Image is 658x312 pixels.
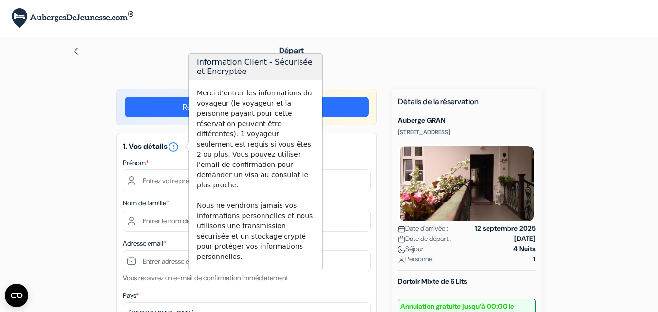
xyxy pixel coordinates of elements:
h5: 1. Vos détails [123,141,371,153]
span: Date de départ : [398,234,451,244]
i: error_outline [168,141,179,153]
input: Entrez votre prénom [123,169,371,191]
span: Personne : [398,254,435,264]
strong: [DATE] [514,234,536,244]
label: Pays [123,291,139,301]
label: Nom de famille [123,198,169,208]
span: Séjour : [398,244,427,254]
span: Date d'arrivée : [398,223,448,234]
h5: Auberge GRAN [398,116,536,125]
h3: Information Client - Sécurisée et Encryptée [189,54,322,80]
div: Merci d'entrer les informations du voyageur (le voyageur et la personne payant pour cette réserva... [189,80,322,270]
img: calendar.svg [398,225,405,233]
button: Ouvrir le widget CMP [5,284,28,307]
strong: 1 [533,254,536,264]
p: [STREET_ADDRESS] [398,128,536,136]
a: error_outline [168,141,179,151]
b: Dortoir Mixte de 6 Lits [398,277,467,286]
input: Entrer le nom de famille [123,210,371,232]
strong: 12 septembre 2025 [475,223,536,234]
label: Adresse email [123,239,166,249]
input: Entrer adresse e-mail [123,250,371,272]
span: Départ [279,45,304,55]
img: user_icon.svg [398,256,405,263]
img: calendar.svg [398,236,405,243]
img: moon.svg [398,246,405,253]
img: AubergesDeJeunesse.com [12,8,133,28]
label: Prénom [123,158,149,168]
h5: Détails de la réservation [398,97,536,112]
strong: 4 Nuits [513,244,536,254]
small: Vous recevrez un e-mail de confirmation immédiatement [123,274,288,282]
img: left_arrow.svg [72,47,80,55]
a: Réservez plus vite en vous connectant [125,97,369,117]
